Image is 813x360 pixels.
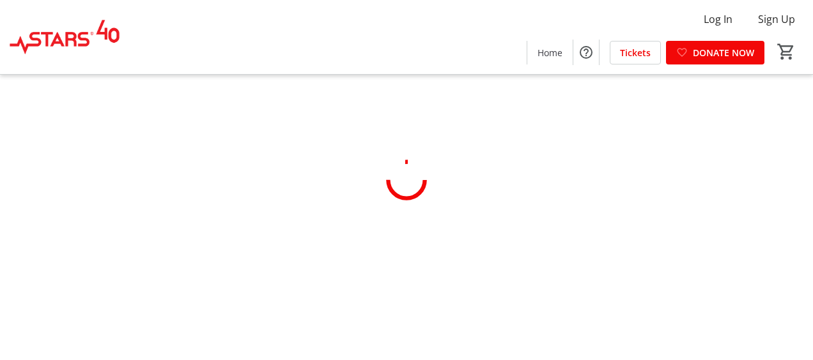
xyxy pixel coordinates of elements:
[527,41,573,64] a: Home
[8,5,121,69] img: STARS's Logo
[693,46,754,59] span: DONATE NOW
[666,41,764,64] a: DONATE NOW
[693,9,743,29] button: Log In
[758,11,795,27] span: Sign Up
[748,9,805,29] button: Sign Up
[620,46,651,59] span: Tickets
[704,11,732,27] span: Log In
[610,41,661,64] a: Tickets
[775,40,798,63] button: Cart
[538,46,562,59] span: Home
[573,40,599,65] button: Help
